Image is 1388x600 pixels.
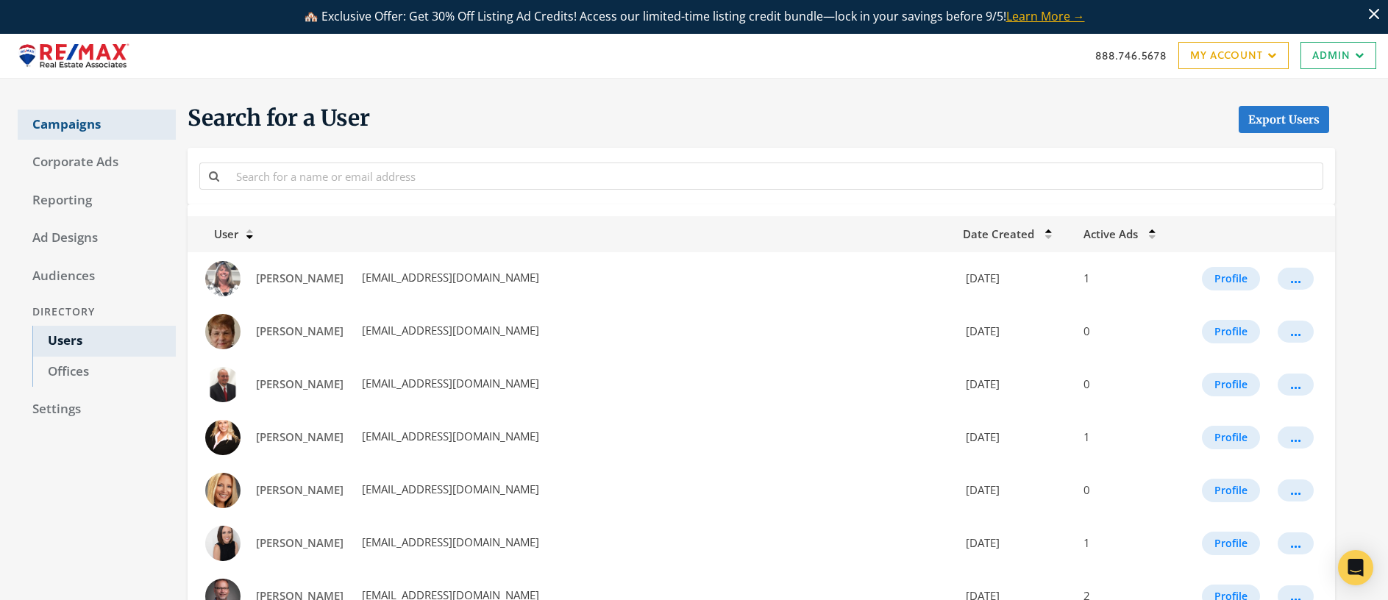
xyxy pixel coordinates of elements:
a: [PERSON_NAME] [246,476,353,504]
button: ... [1278,479,1314,501]
a: Settings [18,394,176,425]
div: ... [1290,543,1301,544]
button: ... [1278,532,1314,554]
td: 1 [1075,411,1175,464]
img: Carrie Mace Woodard profile [205,526,241,561]
td: 0 [1075,305,1175,358]
a: 888.746.5678 [1095,48,1167,63]
span: Active Ads [1083,226,1138,241]
div: ... [1290,331,1301,332]
div: ... [1290,596,1301,597]
a: [PERSON_NAME] [246,371,353,398]
span: [EMAIL_ADDRESS][DOMAIN_NAME] [359,323,539,337]
td: 0 [1075,358,1175,411]
div: Open Intercom Messenger [1338,550,1373,585]
td: 1 [1075,252,1175,305]
a: Offices [32,357,176,387]
img: Audra Aldrich profile [205,261,241,296]
button: Profile [1202,479,1260,502]
button: Profile [1202,426,1260,449]
a: Export Users [1239,106,1329,133]
span: [EMAIL_ADDRESS][DOMAIN_NAME] [359,429,539,443]
img: Cami Little profile [205,473,241,508]
a: Users [32,326,176,357]
td: [DATE] [954,464,1075,517]
span: [PERSON_NAME] [256,482,344,497]
div: ... [1290,278,1301,279]
a: Admin [1300,42,1376,69]
td: [DATE] [954,411,1075,464]
a: [PERSON_NAME] [246,265,353,292]
span: [PERSON_NAME] [256,535,344,550]
button: Profile [1202,267,1260,290]
a: Reporting [18,185,176,216]
td: [DATE] [954,358,1075,411]
img: Adwerx [12,37,138,74]
td: 0 [1075,464,1175,517]
img: Betty Lanke profile [205,314,241,349]
span: [PERSON_NAME] [256,271,344,285]
a: [PERSON_NAME] [246,318,353,345]
span: [EMAIL_ADDRESS][DOMAIN_NAME] [359,535,539,549]
a: Campaigns [18,110,176,140]
div: ... [1290,384,1301,385]
a: Corporate Ads [18,147,176,178]
div: ... [1290,490,1301,491]
img: Bill Hein profile [205,367,241,402]
button: Profile [1202,320,1260,343]
button: Profile [1202,532,1260,555]
span: [PERSON_NAME] [256,376,344,391]
span: [PERSON_NAME] [256,429,344,444]
td: [DATE] [954,252,1075,305]
span: User [196,226,238,241]
a: My Account [1178,42,1289,69]
button: ... [1278,426,1314,449]
button: ... [1278,374,1314,396]
button: ... [1278,268,1314,290]
button: ... [1278,321,1314,343]
i: Search for a name or email address [209,171,219,182]
div: Directory [18,299,176,326]
span: [EMAIL_ADDRESS][DOMAIN_NAME] [359,376,539,390]
a: [PERSON_NAME] [246,529,353,557]
td: 1 [1075,517,1175,570]
input: Search for a name or email address [227,162,1323,190]
a: [PERSON_NAME] [246,424,353,451]
img: Bobbi Burns profile [205,420,241,455]
a: Audiences [18,261,176,292]
td: [DATE] [954,305,1075,358]
button: Profile [1202,373,1260,396]
div: ... [1290,437,1301,438]
a: Ad Designs [18,223,176,254]
span: [EMAIL_ADDRESS][DOMAIN_NAME] [359,482,539,496]
span: [PERSON_NAME] [256,324,344,338]
span: [EMAIL_ADDRESS][DOMAIN_NAME] [359,270,539,285]
span: Date Created [963,226,1034,241]
span: Search for a User [188,104,370,133]
td: [DATE] [954,517,1075,570]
